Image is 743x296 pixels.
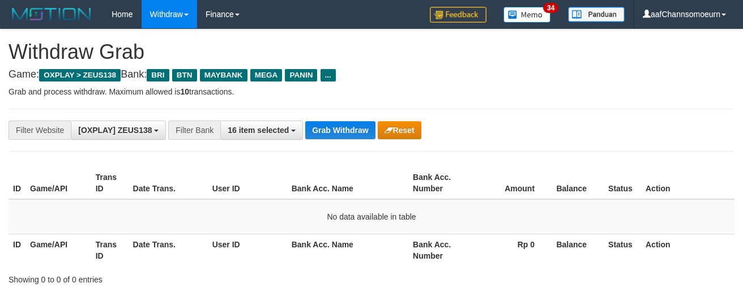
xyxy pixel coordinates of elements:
div: Showing 0 to 0 of 0 entries [8,269,301,285]
th: Trans ID [91,234,129,266]
span: PANIN [285,69,317,81]
th: Bank Acc. Name [287,167,408,199]
img: Button%20Memo.svg [503,7,551,23]
img: Feedback.jpg [430,7,486,23]
span: 34 [543,3,558,13]
th: Balance [552,167,604,199]
th: Status [604,234,641,266]
div: Filter Bank [168,121,220,140]
span: MAYBANK [200,69,247,81]
th: Date Trans. [129,234,208,266]
td: No data available in table [8,199,735,234]
span: OXPLAY > ZEUS138 [39,69,121,81]
th: Balance [552,234,604,266]
th: Date Trans. [129,167,208,199]
button: Reset [378,121,421,139]
th: Trans ID [91,167,129,199]
span: [OXPLAY] ZEUS138 [78,126,152,135]
th: Amount [474,167,552,199]
span: BRI [147,69,169,81]
th: ID [8,234,25,266]
th: Game/API [25,234,91,266]
button: 16 item selected [220,121,303,140]
th: Status [604,167,641,199]
th: Bank Acc. Number [408,234,474,266]
th: Action [641,234,735,266]
th: Action [641,167,735,199]
span: ... [321,69,336,81]
h4: Game: Bank: [8,69,735,80]
span: 16 item selected [228,126,289,135]
th: Bank Acc. Number [408,167,474,199]
th: User ID [208,167,287,199]
th: Rp 0 [474,234,552,266]
span: MEGA [250,69,283,81]
th: Game/API [25,167,91,199]
button: [OXPLAY] ZEUS138 [71,121,166,140]
span: BTN [172,69,197,81]
button: Grab Withdraw [305,121,375,139]
h1: Withdraw Grab [8,41,735,63]
div: Filter Website [8,121,71,140]
strong: 10 [180,87,189,96]
p: Grab and process withdraw. Maximum allowed is transactions. [8,86,735,97]
img: MOTION_logo.png [8,6,95,23]
th: Bank Acc. Name [287,234,408,266]
th: ID [8,167,25,199]
img: panduan.png [568,7,625,22]
th: User ID [208,234,287,266]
